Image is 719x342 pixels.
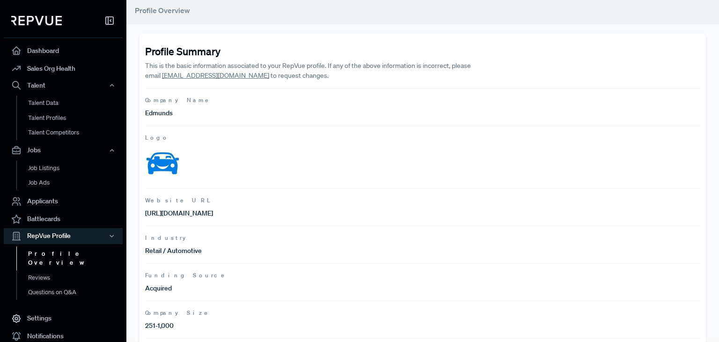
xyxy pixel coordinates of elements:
[145,45,700,57] h4: Profile Summary
[4,77,123,93] button: Talent
[145,283,423,293] p: Acquired
[4,310,123,327] a: Settings
[145,246,423,256] p: Retail / Automotive
[16,285,135,300] a: Questions on Q&A
[145,61,478,81] p: This is the basic information associated to your RepVue profile. If any of the above information ...
[145,96,700,104] span: Company Name
[145,146,180,181] img: Logo
[145,108,423,118] p: Edmunds
[162,71,269,80] a: [EMAIL_ADDRESS][DOMAIN_NAME]
[4,42,123,59] a: Dashboard
[16,270,135,285] a: Reviews
[4,142,123,158] button: Jobs
[145,271,700,280] span: Funding Source
[145,196,700,205] span: Website URL
[16,125,135,140] a: Talent Competitors
[16,96,135,111] a: Talent Data
[16,111,135,126] a: Talent Profiles
[145,208,423,218] p: [URL][DOMAIN_NAME]
[135,6,190,15] span: Profile Overview
[4,59,123,77] a: Sales Org Health
[4,210,123,228] a: Battlecards
[145,134,700,142] span: Logo
[145,234,700,242] span: Industry
[4,193,123,210] a: Applicants
[16,246,135,270] a: Profile Overview
[4,228,123,244] button: RepVue Profile
[16,175,135,190] a: Job Ads
[16,161,135,176] a: Job Listings
[145,321,423,331] p: 251-1,000
[145,309,700,317] span: Company Size
[11,16,62,25] img: RepVue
